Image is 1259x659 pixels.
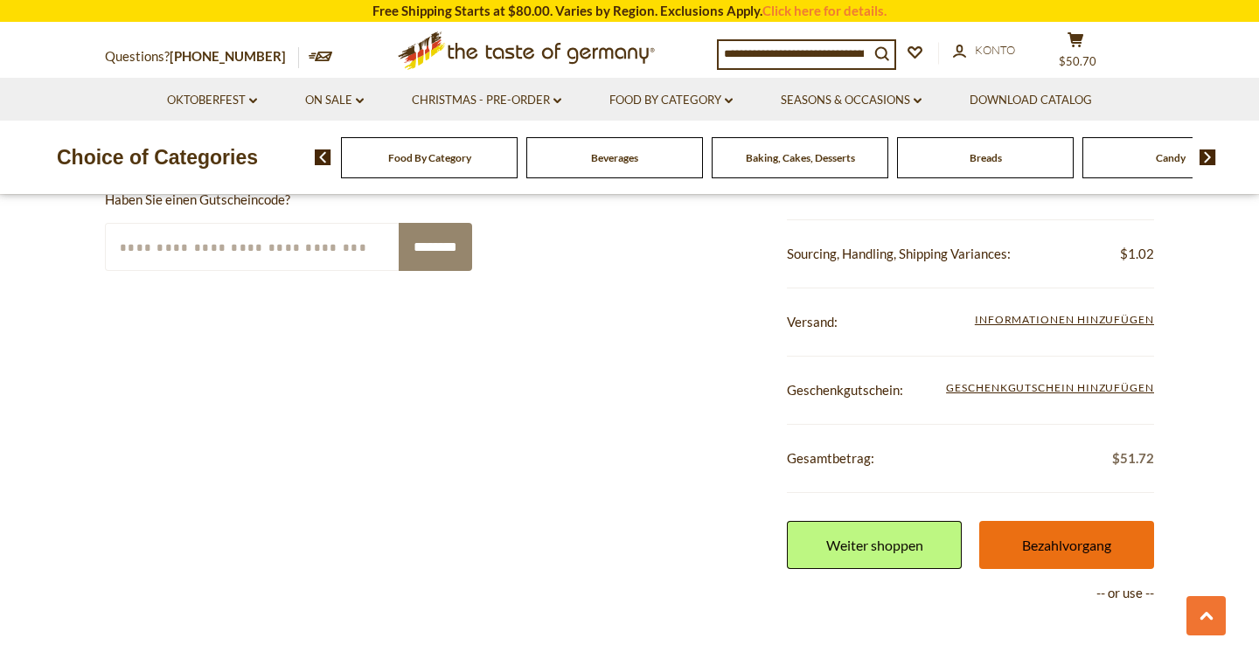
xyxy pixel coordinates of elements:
[787,450,874,466] span: Gesamtbetrag:
[315,149,331,165] img: previous arrow
[167,91,257,110] a: Oktoberfest
[1200,149,1216,165] img: next arrow
[170,48,286,64] a: [PHONE_NUMBER]
[781,91,922,110] a: Seasons & Occasions
[787,246,1011,261] span: Sourcing, Handling, Shipping Variances:
[412,91,561,110] a: Christmas - PRE-ORDER
[1156,151,1186,164] a: Candy
[946,379,1154,399] span: Geschenkgutschein hinzufügen
[975,43,1015,57] span: Konto
[1049,31,1102,75] button: $50.70
[1059,54,1096,68] span: $50.70
[975,313,1154,326] span: Informationen hinzufügen
[979,521,1154,569] a: Bezahlvorgang
[970,151,1002,164] a: Breads
[746,151,855,164] a: Baking, Cakes, Desserts
[787,521,962,569] a: Weiter shoppen
[1112,447,1154,469] span: $51.72
[609,91,733,110] a: Food By Category
[105,45,299,68] p: Questions?
[762,3,887,18] a: Click here for details.
[787,314,838,329] span: Versand:
[953,41,1015,60] a: Konto
[591,151,638,164] a: Beverages
[388,151,471,164] a: Food By Category
[1120,243,1154,265] span: $1.02
[970,91,1092,110] a: Download Catalog
[787,382,903,398] span: Geschenkgutschein:
[787,582,1154,604] p: -- or use --
[105,189,472,211] p: Haben Sie einen Gutscheincode?
[305,91,364,110] a: On Sale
